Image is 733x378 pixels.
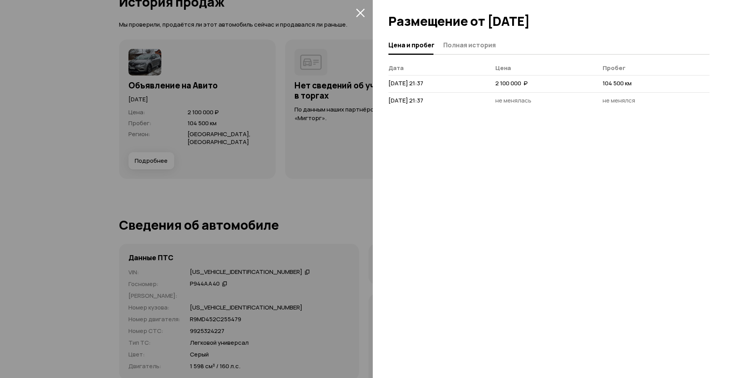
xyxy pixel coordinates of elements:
span: [DATE] 21:37 [388,96,423,104]
span: Цена [495,64,511,72]
span: Цена и пробег [388,41,435,49]
span: не менялся [603,96,635,104]
span: Пробег [603,64,626,72]
span: Дата [388,64,404,72]
span: 104 500 км [603,79,632,87]
button: закрыть [354,6,366,19]
span: Полная история [443,41,496,49]
span: [DATE] 21:37 [388,79,423,87]
span: не менялась [495,96,531,104]
span: 2 100 000 ₽ [495,79,528,87]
